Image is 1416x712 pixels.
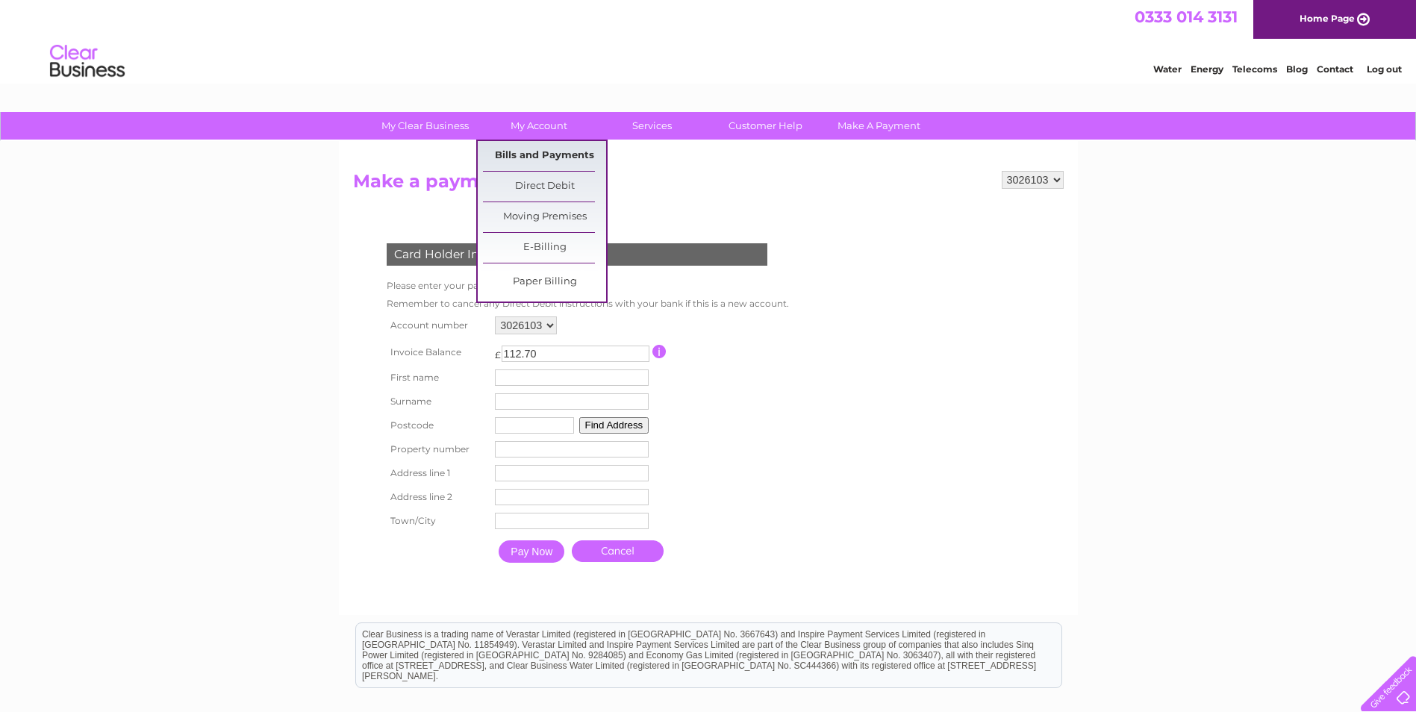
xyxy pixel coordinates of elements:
a: Bills and Payments [483,141,606,171]
a: My Clear Business [364,112,487,140]
h2: Make a payment [353,171,1064,199]
th: Surname [383,390,492,413]
img: logo.png [49,39,125,84]
a: 0333 014 3131 [1135,7,1238,26]
input: Information [652,345,667,358]
input: Pay Now [499,540,564,563]
th: Town/City [383,509,492,533]
a: Customer Help [704,112,827,140]
td: Please enter your payment card details below. [383,277,793,295]
div: Card Holder Information [387,243,767,266]
a: Direct Debit [483,172,606,202]
td: £ [495,342,501,360]
a: My Account [477,112,600,140]
th: Invoice Balance [383,338,492,366]
a: Services [590,112,714,140]
a: Blog [1286,63,1308,75]
td: Remember to cancel any Direct Debit instructions with your bank if this is a new account. [383,295,793,313]
th: Postcode [383,413,492,437]
th: Address line 2 [383,485,492,509]
th: First name [383,366,492,390]
a: Telecoms [1232,63,1277,75]
a: Contact [1317,63,1353,75]
a: E-Billing [483,233,606,263]
a: Energy [1191,63,1223,75]
th: Property number [383,437,492,461]
a: Cancel [572,540,664,562]
th: Address line 1 [383,461,492,485]
a: Make A Payment [817,112,941,140]
th: Account number [383,313,492,338]
div: Clear Business is a trading name of Verastar Limited (registered in [GEOGRAPHIC_DATA] No. 3667643... [356,8,1061,72]
a: Water [1153,63,1182,75]
a: Moving Premises [483,202,606,232]
a: Log out [1367,63,1402,75]
button: Find Address [579,417,649,434]
a: Paper Billing [483,267,606,297]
